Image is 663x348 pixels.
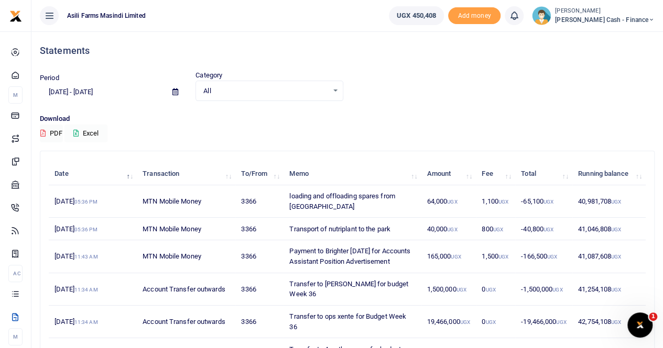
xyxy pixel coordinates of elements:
small: UGX [460,319,470,325]
small: UGX [552,287,562,293]
td: [DATE] [49,306,137,338]
td: -19,466,000 [515,306,572,338]
small: UGX [611,319,621,325]
td: MTN Mobile Money [137,218,235,240]
td: MTN Mobile Money [137,240,235,273]
button: PDF [40,125,63,142]
td: 1,500 [476,240,515,273]
td: Account Transfer outwards [137,306,235,338]
td: 165,000 [421,240,476,273]
span: 1 [649,312,657,321]
span: All [203,86,328,96]
th: Transaction: activate to sort column ascending [137,163,235,185]
td: 1,500,000 [421,273,476,306]
img: logo-small [9,10,22,23]
td: 41,087,608 [572,240,646,273]
small: UGX [451,254,461,260]
small: UGX [611,199,621,205]
td: -166,500 [515,240,572,273]
iframe: Intercom live chat [627,312,653,338]
th: Running balance: activate to sort column ascending [572,163,646,185]
td: 1,100 [476,185,515,218]
small: UGX [556,319,566,325]
td: 3366 [235,185,284,218]
input: select period [40,83,164,101]
td: -1,500,000 [515,273,572,306]
a: Add money [448,11,501,19]
td: 64,000 [421,185,476,218]
small: [PERSON_NAME] [555,7,655,16]
td: -65,100 [515,185,572,218]
small: UGX [485,287,495,293]
small: UGX [498,254,508,260]
td: 42,754,108 [572,306,646,338]
button: Excel [64,125,107,142]
li: M [8,328,23,345]
td: MTN Mobile Money [137,185,235,218]
td: [DATE] [49,218,137,240]
small: UGX [547,254,557,260]
td: 40,981,708 [572,185,646,218]
th: Date: activate to sort column descending [49,163,137,185]
h4: Statements [40,45,655,57]
span: [PERSON_NAME] Cash - Finance [555,15,655,25]
td: 41,254,108 [572,273,646,306]
li: Ac [8,265,23,282]
td: 40,000 [421,218,476,240]
th: Total: activate to sort column ascending [515,163,572,185]
td: Transport of nutriplant to the park [284,218,421,240]
small: UGX [544,227,553,232]
a: UGX 450,408 [389,6,444,25]
small: 11:34 AM [74,287,98,293]
label: Period [40,73,59,83]
li: Toup your wallet [448,7,501,25]
span: Add money [448,7,501,25]
td: loading and offloading spares from [GEOGRAPHIC_DATA] [284,185,421,218]
small: 11:34 AM [74,319,98,325]
li: Wallet ballance [385,6,448,25]
span: UGX 450,408 [397,10,436,21]
small: UGX [456,287,466,293]
small: UGX [611,254,621,260]
td: 41,046,808 [572,218,646,240]
td: 0 [476,273,515,306]
small: UGX [447,227,457,232]
td: 3366 [235,273,284,306]
td: 800 [476,218,515,240]
a: logo-small logo-large logo-large [9,12,22,19]
th: Fee: activate to sort column ascending [476,163,515,185]
small: UGX [611,287,621,293]
small: UGX [493,227,503,232]
th: Amount: activate to sort column ascending [421,163,476,185]
td: 3366 [235,218,284,240]
td: 3366 [235,240,284,273]
a: profile-user [PERSON_NAME] [PERSON_NAME] Cash - Finance [532,6,655,25]
td: [DATE] [49,273,137,306]
small: 05:36 PM [74,227,97,232]
td: -40,800 [515,218,572,240]
small: 05:36 PM [74,199,97,205]
small: UGX [611,227,621,232]
td: Transfer to [PERSON_NAME] for budget Week 36 [284,273,421,306]
span: Asili Farms Masindi Limited [63,11,150,20]
td: Account Transfer outwards [137,273,235,306]
td: [DATE] [49,240,137,273]
td: 19,466,000 [421,306,476,338]
img: profile-user [532,6,551,25]
small: UGX [544,199,553,205]
small: UGX [498,199,508,205]
small: UGX [485,319,495,325]
th: To/From: activate to sort column ascending [235,163,284,185]
li: M [8,86,23,104]
td: 0 [476,306,515,338]
td: [DATE] [49,185,137,218]
label: Category [195,70,222,81]
small: 11:43 AM [74,254,98,260]
th: Memo: activate to sort column ascending [284,163,421,185]
p: Download [40,114,655,125]
small: UGX [447,199,457,205]
td: Transfer to ops xente for Budget Week 36 [284,306,421,338]
td: 3366 [235,306,284,338]
td: Payment to Brighter [DATE] for Accounts Assistant Position Advertisement [284,240,421,273]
